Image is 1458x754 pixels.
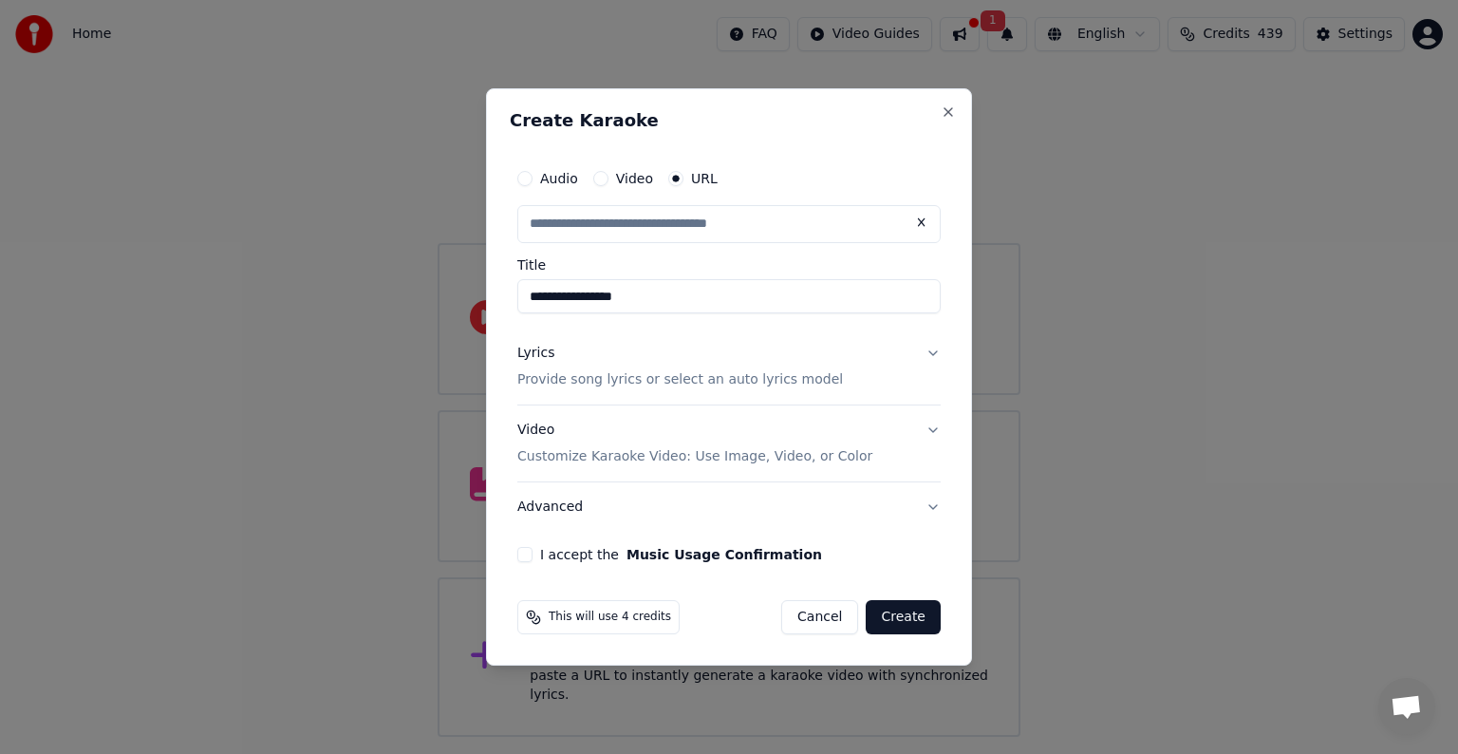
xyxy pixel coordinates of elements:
[540,548,822,561] label: I accept the
[517,482,941,532] button: Advanced
[510,112,948,129] h2: Create Karaoke
[517,447,872,466] p: Customize Karaoke Video: Use Image, Video, or Color
[691,172,718,185] label: URL
[626,548,822,561] button: I accept the
[517,344,554,363] div: Lyrics
[517,421,872,466] div: Video
[517,258,941,272] label: Title
[549,610,671,625] span: This will use 4 credits
[517,329,941,405] button: LyricsProvide song lyrics or select an auto lyrics model
[616,172,653,185] label: Video
[517,405,941,481] button: VideoCustomize Karaoke Video: Use Image, Video, or Color
[866,600,941,634] button: Create
[781,600,858,634] button: Cancel
[540,172,578,185] label: Audio
[517,370,843,389] p: Provide song lyrics or select an auto lyrics model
